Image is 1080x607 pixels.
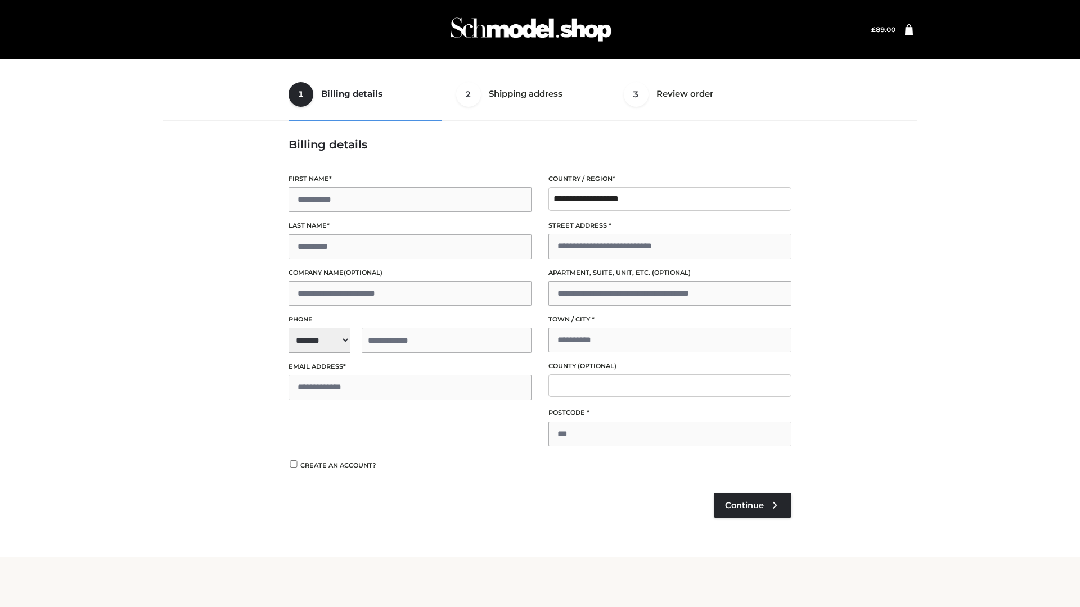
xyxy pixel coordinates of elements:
[289,138,791,151] h3: Billing details
[652,269,691,277] span: (optional)
[871,25,876,34] span: £
[289,268,532,278] label: Company name
[344,269,382,277] span: (optional)
[548,314,791,325] label: Town / City
[548,174,791,184] label: Country / Region
[548,361,791,372] label: County
[289,361,532,372] label: Email address
[447,7,615,52] img: Schmodel Admin 964
[289,460,299,468] input: Create an account?
[725,500,764,510] span: Continue
[289,220,532,231] label: Last name
[548,220,791,231] label: Street address
[289,174,532,184] label: First name
[578,362,616,370] span: (optional)
[289,314,532,325] label: Phone
[548,407,791,418] label: Postcode
[871,25,895,34] a: £89.00
[300,461,376,469] span: Create an account?
[871,25,895,34] bdi: 89.00
[714,493,791,518] a: Continue
[548,268,791,278] label: Apartment, suite, unit, etc.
